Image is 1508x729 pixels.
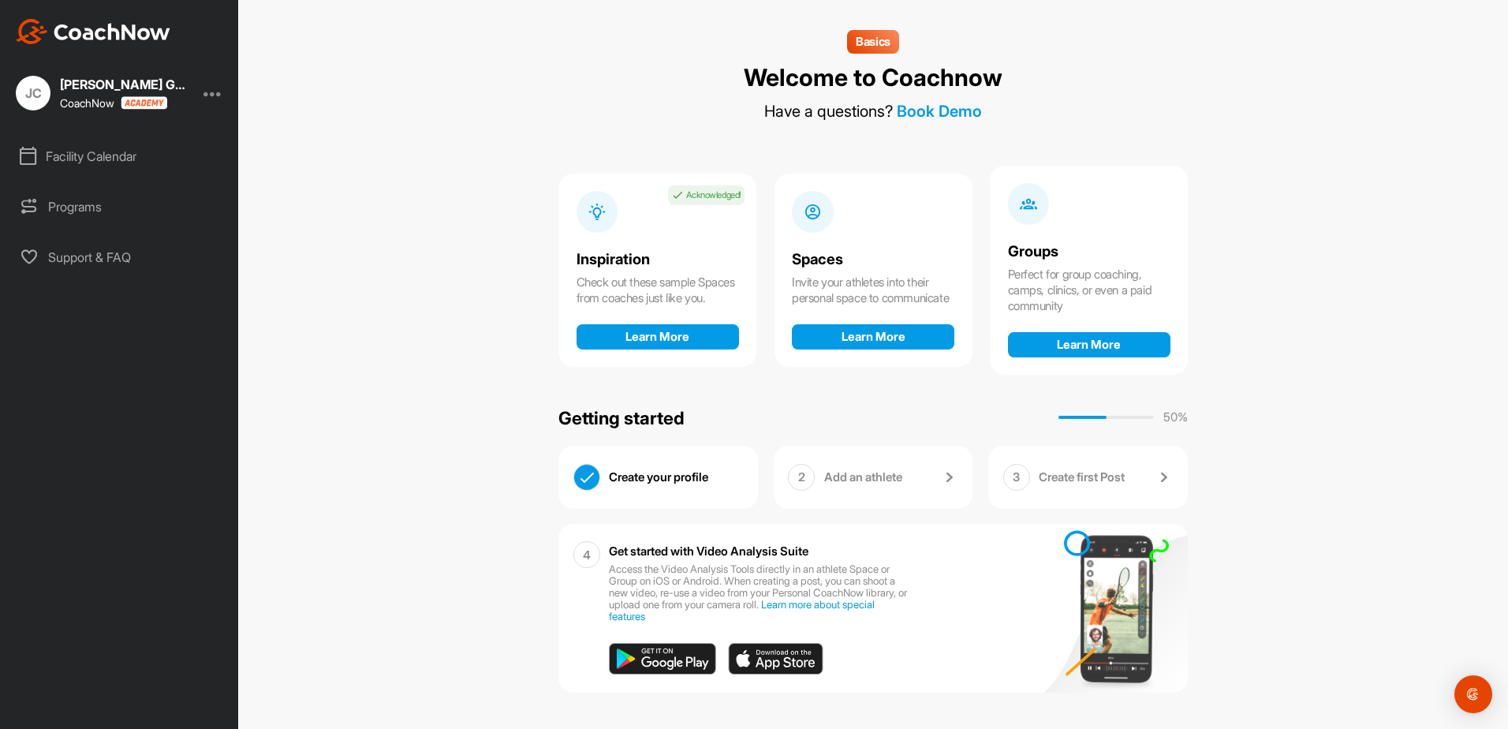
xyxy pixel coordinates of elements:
[1032,516,1188,701] img: mobile-app-design.7dd1a2cf8cf7ef6903d5e1b4fd0f0f15.svg
[577,324,739,350] button: Learn More
[9,187,231,226] div: Programs
[764,102,982,121] div: Have a questions?
[939,468,958,487] img: arrow
[609,464,743,492] div: Create your profile
[609,563,911,622] p: Access the Video Analysis Tools directly in an athlete Space or Group on iOS or Android. When cre...
[792,324,954,350] button: Learn More
[788,464,815,491] div: 2
[609,598,875,622] a: Learn more about special features
[1008,244,1170,260] div: Groups
[1008,332,1170,357] button: Learn More
[792,252,954,268] div: Spaces
[9,136,231,176] div: Facility Calendar
[60,96,167,110] div: CoachNow
[671,189,684,201] img: check
[577,275,739,306] div: Check out these sample Spaces from coaches just like you.
[609,545,808,557] p: Get started with Video Analysis Suite
[1454,675,1492,713] div: Open Intercom Messenger
[728,643,823,675] img: app_store
[847,30,899,54] div: Basics
[9,237,231,277] div: Support & FAQ
[558,405,685,432] div: Getting started
[686,189,741,201] p: Acknowledged!
[1020,195,1038,213] img: info
[60,78,186,91] div: [PERSON_NAME] Golf Performance Center
[574,465,599,490] img: check
[824,469,902,485] p: Add an athlete
[1008,267,1170,314] div: Perfect for group coaching, camps, clinics, or even a paid community
[16,76,50,110] div: JC
[1003,464,1030,491] div: 3
[804,203,822,221] img: info
[588,203,607,221] img: info
[577,252,739,268] div: Inspiration
[1154,468,1173,487] img: arrow
[1039,464,1173,492] a: Create first Post
[744,62,1002,93] div: Welcome to Coachnow
[824,464,958,492] a: Add an athlete
[1039,469,1125,485] p: Create first Post
[573,541,600,568] div: 4
[609,643,716,675] img: play_store
[121,96,167,110] img: CoachNow acadmey
[16,19,170,44] img: CoachNow
[897,102,982,121] a: Book Demo
[1163,409,1188,427] p: 50 %
[792,275,954,306] div: Invite your athletes into their personal space to communicate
